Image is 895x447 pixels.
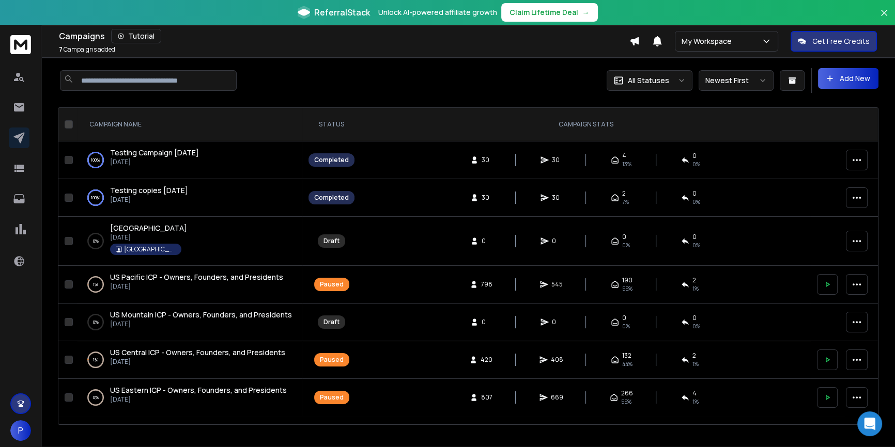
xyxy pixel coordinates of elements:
[10,420,31,441] button: P
[93,236,99,246] p: 0 %
[622,314,626,322] span: 0
[818,68,878,89] button: Add New
[110,358,285,366] p: [DATE]
[323,237,340,245] div: Draft
[622,284,632,293] span: 55 %
[320,280,344,289] div: Paused
[692,152,697,160] span: 0
[124,245,176,253] p: [GEOGRAPHIC_DATA]
[552,194,562,202] span: 30
[302,108,361,141] th: STATUS
[791,31,877,52] button: Get Free Credits
[552,318,562,326] span: 0
[314,194,349,202] div: Completed
[692,352,696,360] span: 2
[323,318,340,326] div: Draft
[552,156,562,164] span: 30
[77,341,302,379] td: 1%US Central ICP - Owners, Founders, and Presidents[DATE]
[857,411,882,436] div: Open Intercom Messenger
[59,45,115,54] p: Campaigns added
[110,385,287,395] a: US Eastern ICP - Owners, Founders, and Presidents
[110,272,283,282] span: US Pacific ICP - Owners, Founders, and Presidents
[622,233,626,241] span: 0
[378,7,497,18] p: Unlock AI-powered affiliate growth
[77,179,302,217] td: 100%Testing copies [DATE][DATE]
[482,237,492,245] span: 0
[622,352,631,360] span: 132
[482,156,492,164] span: 30
[692,241,700,249] span: 0%
[93,355,98,365] p: 1 %
[93,279,98,290] p: 1 %
[551,356,563,364] span: 408
[110,395,287,404] p: [DATE]
[110,320,292,328] p: [DATE]
[110,233,187,242] p: [DATE]
[692,160,700,168] span: 0 %
[552,237,562,245] span: 0
[110,347,285,357] span: US Central ICP - Owners, Founders, and Presidents
[111,29,161,43] button: Tutorial
[622,152,626,160] span: 4
[622,160,631,168] span: 13 %
[692,314,697,322] span: 0
[77,304,302,341] td: 0%US Mountain ICP - Owners, Founders, and Presidents[DATE]
[77,108,302,141] th: CAMPAIGN NAME
[314,156,349,164] div: Completed
[110,223,187,233] a: [GEOGRAPHIC_DATA]
[682,36,736,46] p: My Workspace
[621,389,633,397] span: 266
[622,241,630,249] span: 0%
[110,282,283,291] p: [DATE]
[692,276,696,284] span: 2
[692,389,697,397] span: 4
[692,198,700,206] span: 0 %
[77,141,302,179] td: 100%Testing Campaign [DATE][DATE]
[314,6,370,19] span: ReferralStack
[110,347,285,358] a: US Central ICP - Owners, Founders, and Presidents
[622,322,630,330] span: 0%
[110,310,292,320] a: US Mountain ICP - Owners, Founders, and Presidents
[501,3,598,22] button: Claim Lifetime Deal→
[77,379,302,417] td: 0%US Eastern ICP - Owners, Founders, and Presidents[DATE]
[482,194,492,202] span: 30
[93,317,99,327] p: 0 %
[93,392,99,403] p: 0 %
[551,280,563,289] span: 545
[110,185,188,196] a: Testing copies [DATE]
[699,70,774,91] button: Newest First
[582,7,590,18] span: →
[692,189,697,198] span: 0
[692,284,699,293] span: 1 %
[481,280,492,289] span: 798
[110,158,199,166] p: [DATE]
[621,397,631,406] span: 55 %
[622,198,629,206] span: 7 %
[692,397,699,406] span: 1 %
[110,385,287,395] span: US Eastern ICP - Owners, Founders, and Presidents
[482,318,492,326] span: 0
[91,193,100,203] p: 100 %
[692,360,699,368] span: 1 %
[110,272,283,282] a: US Pacific ICP - Owners, Founders, and Presidents
[110,148,199,158] a: Testing Campaign [DATE]
[481,356,492,364] span: 420
[812,36,870,46] p: Get Free Credits
[622,360,632,368] span: 44 %
[91,155,100,165] p: 100 %
[361,108,811,141] th: CAMPAIGN STATS
[877,6,891,31] button: Close banner
[320,356,344,364] div: Paused
[77,217,302,266] td: 0%[GEOGRAPHIC_DATA][DATE][GEOGRAPHIC_DATA]
[320,393,344,402] div: Paused
[622,276,632,284] span: 190
[622,189,626,198] span: 2
[692,233,697,241] span: 0
[628,75,669,86] p: All Statuses
[481,393,492,402] span: 807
